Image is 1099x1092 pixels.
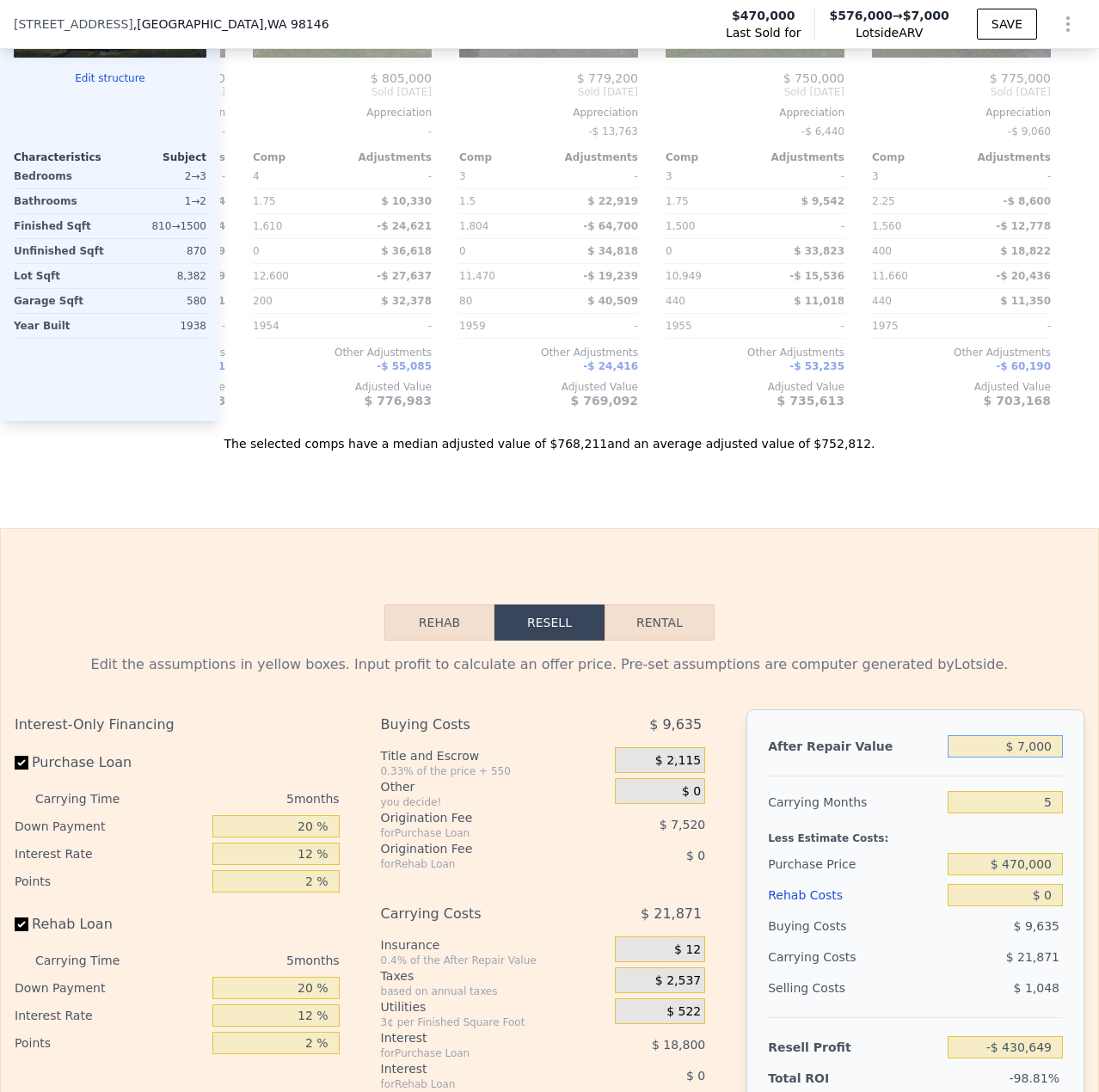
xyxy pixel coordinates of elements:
div: Points [15,1029,206,1057]
span: $ 750,000 [783,71,844,85]
span: $ 32,378 [381,295,432,307]
span: $ 0 [682,784,701,800]
span: -$ 27,637 [377,270,432,282]
div: Interest Rate [15,840,206,868]
div: 1 → 2 [114,189,206,213]
button: SAVE [977,9,1037,40]
div: for Rehab Loan [381,1077,572,1091]
span: -$ 60,190 [996,360,1051,372]
button: Edit structure [14,71,206,85]
span: 0 [459,245,466,257]
div: Comp [253,150,342,164]
span: -$ 6,440 [801,126,844,138]
div: 3¢ per Finished Square Foot [381,1015,608,1029]
div: Interest-Only Financing [15,709,340,740]
div: 870 [114,239,206,263]
div: - [965,314,1051,338]
div: Adjusted Value [459,380,638,394]
div: Adjustments [755,150,844,164]
span: $576,000 [829,9,893,22]
button: Rehab [384,604,494,641]
span: 1,500 [666,220,695,232]
div: Adjusted Value [253,380,432,394]
span: $ 1,048 [1014,981,1059,995]
div: 5 months [154,785,340,813]
span: $ 769,092 [571,394,638,408]
span: -$ 12,778 [996,220,1051,232]
div: Adjusted Value [666,380,844,394]
div: - [758,314,844,338]
span: 11,470 [459,270,495,282]
span: $ 9,542 [801,195,844,207]
span: $ 40,509 [587,295,638,307]
div: Purchase Price [768,849,941,880]
span: $ 522 [666,1004,701,1020]
div: for Purchase Loan [381,826,572,840]
div: Appreciation [459,106,638,120]
span: 3 [459,170,466,182]
div: 1975 [872,314,958,338]
span: $ 36,618 [381,245,432,257]
span: 200 [253,295,273,307]
span: $ 12 [674,942,701,958]
span: -$ 64,700 [583,220,638,232]
div: Points [15,868,206,895]
div: 810 → 1500 [114,214,206,238]
span: $7,000 [903,9,949,22]
span: 400 [872,245,892,257]
span: → [829,7,949,24]
div: Carrying Costs [381,899,572,929]
span: 80 [459,295,472,307]
span: 1,560 [872,220,901,232]
div: - [965,164,1051,188]
div: Taxes [381,967,608,985]
div: for Rehab Loan [381,857,572,871]
div: Title and Escrow [381,747,608,764]
span: -$ 55,085 [377,360,432,372]
div: Buying Costs [381,709,572,740]
span: 0 [666,245,672,257]
span: $ 9,635 [1014,919,1059,933]
div: Utilities [381,998,608,1015]
div: 1.75 [666,189,752,213]
span: 0 [253,245,260,257]
div: 1955 [666,314,752,338]
span: Sold [DATE] [872,85,1051,99]
span: $ 779,200 [577,71,638,85]
div: Other Adjustments [872,346,1051,359]
span: $ 11,018 [794,295,844,307]
div: Interest [381,1029,572,1046]
span: $ 735,613 [777,394,844,408]
div: Interest [381,1060,572,1077]
div: - [552,314,638,338]
span: -$ 24,416 [583,360,638,372]
div: Subject [110,150,206,164]
div: for Purchase Loan [381,1046,572,1060]
span: -$ 8,600 [1004,195,1051,207]
div: Selling Costs [768,972,941,1003]
span: $ 2,537 [655,973,701,989]
div: After Repair Value [768,731,941,762]
span: $470,000 [732,7,795,24]
span: Sold [DATE] [253,85,432,99]
div: Adjusted Value [872,380,1051,394]
span: $ 9,635 [649,709,702,740]
span: 4 [253,170,260,182]
div: Comp [459,150,549,164]
div: Adjustments [342,150,432,164]
div: Year Built [14,314,107,338]
div: 5 months [154,947,340,974]
span: 1,610 [253,220,282,232]
span: $ 22,919 [587,195,638,207]
div: 1954 [253,314,339,338]
div: Unfinished Sqft [14,239,107,263]
div: - [758,164,844,188]
span: 11,660 [872,270,908,282]
span: -$ 13,763 [588,126,638,138]
div: Characteristics [14,150,110,164]
span: Last Sold for [726,24,801,41]
span: $ 805,000 [371,71,432,85]
button: Rental [605,604,715,641]
span: Sold [DATE] [666,85,844,99]
span: $ 11,350 [1000,295,1051,307]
